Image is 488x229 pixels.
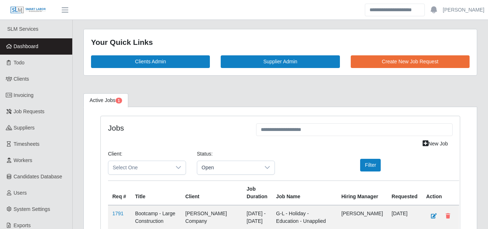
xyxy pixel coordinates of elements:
[14,43,39,49] span: Dashboard
[14,109,45,114] span: Job Requests
[112,211,124,216] a: 1791
[108,181,131,205] th: Req #
[221,55,340,68] a: Supplier Admin
[14,222,31,228] span: Exports
[197,150,213,158] label: Status:
[108,123,245,132] h4: Jobs
[242,181,272,205] th: Job Duration
[14,60,25,65] span: Todo
[116,98,122,103] span: Pending Jobs
[422,181,459,205] th: Action
[131,181,181,205] th: Title
[14,141,40,147] span: Timesheets
[181,181,242,205] th: Client
[14,157,33,163] span: Workers
[360,159,381,171] button: Filter
[108,150,122,158] label: Client:
[387,181,422,205] th: Requested
[197,161,260,174] span: Open
[337,181,387,205] th: Hiring Manager
[365,4,425,16] input: Search
[443,6,484,14] a: [PERSON_NAME]
[272,181,337,205] th: Job Name
[83,93,128,107] a: Active Jobs
[7,26,38,32] span: SLM Services
[14,174,62,179] span: Candidates Database
[10,6,46,14] img: SLM Logo
[14,206,50,212] span: System Settings
[108,161,171,174] span: Select One
[14,92,34,98] span: Invoicing
[14,190,27,196] span: Users
[91,55,210,68] a: Clients Admin
[418,137,453,150] a: New Job
[14,76,29,82] span: Clients
[91,37,470,48] div: Your Quick Links
[14,125,35,131] span: Suppliers
[351,55,470,68] a: Create New Job Request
